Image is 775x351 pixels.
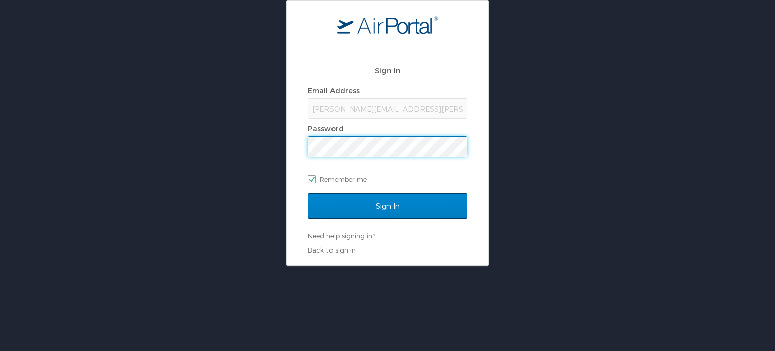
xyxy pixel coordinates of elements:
[308,124,344,133] label: Password
[308,193,467,219] input: Sign In
[308,86,360,95] label: Email Address
[308,232,375,240] a: Need help signing in?
[337,16,438,34] img: logo
[308,246,356,254] a: Back to sign in
[308,172,467,187] label: Remember me
[308,65,467,76] h2: Sign In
